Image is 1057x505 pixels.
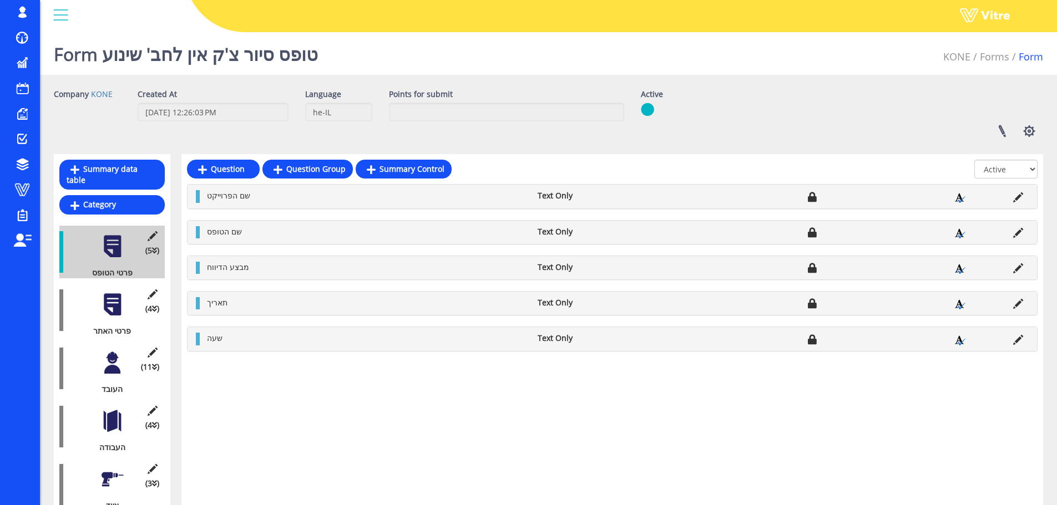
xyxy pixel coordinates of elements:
div: פרטי הטופס [59,267,156,278]
div: העבודה [59,442,156,453]
li: Text Only [532,226,656,237]
label: Company [54,89,89,100]
li: Text Only [532,190,656,201]
label: Active [641,89,663,100]
a: Question Group [262,160,353,178]
span: שם הטופס [207,226,242,237]
a: Summary Control [356,160,452,178]
span: שעה [207,333,222,343]
span: (4 ) [145,420,159,431]
span: תאריך [207,297,227,308]
a: KONE [943,50,970,63]
h1: Form טופס סיור צ'ק אין לחב' שינוע [54,28,318,75]
span: (4 ) [145,303,159,314]
a: Category [59,195,165,214]
li: Form [1009,50,1043,64]
span: שם הפרוייקט [207,190,250,201]
div: העובד [59,384,156,395]
div: פרטי האתר [59,325,156,336]
img: yes [641,103,654,116]
span: (11 ) [141,361,159,373]
label: Points for submit [389,89,453,100]
span: (3 ) [145,478,159,489]
li: Text Only [532,297,656,308]
a: Question [187,160,260,178]
a: Summary data table [59,160,165,190]
label: Language [305,89,341,100]
span: מבצע הדיווח [207,262,249,272]
li: Text Only [532,262,656,273]
span: (5 ) [145,245,159,256]
label: Created At [138,89,177,100]
li: Text Only [532,333,656,344]
a: Forms [980,50,1009,63]
a: KONE [91,89,113,99]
